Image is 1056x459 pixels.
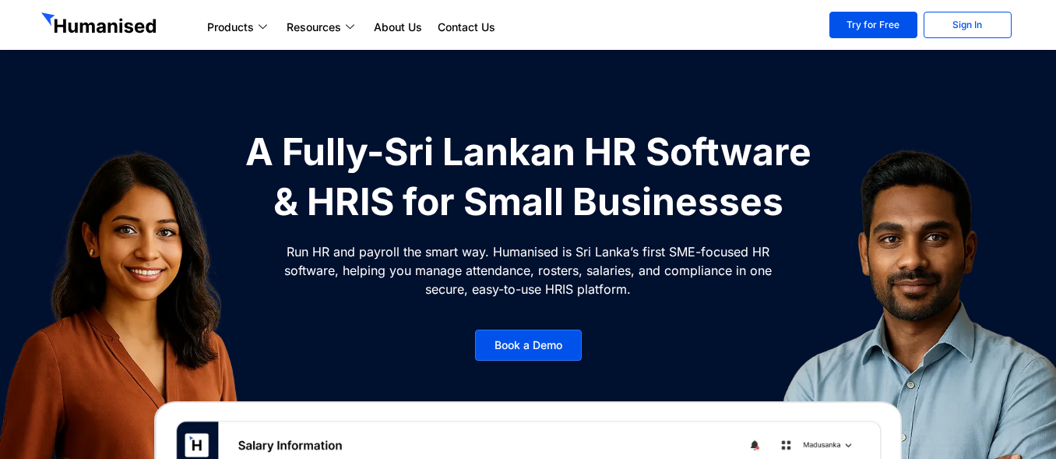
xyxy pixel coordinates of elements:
[41,12,160,37] img: GetHumanised Logo
[279,18,366,37] a: Resources
[236,127,820,227] h1: A Fully-Sri Lankan HR Software & HRIS for Small Businesses
[366,18,430,37] a: About Us
[475,330,582,361] a: Book a Demo
[199,18,279,37] a: Products
[495,340,562,351] span: Book a Demo
[829,12,917,38] a: Try for Free
[924,12,1012,38] a: Sign In
[283,242,773,298] p: Run HR and payroll the smart way. Humanised is Sri Lanka’s first SME-focused HR software, helping...
[430,18,503,37] a: Contact Us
